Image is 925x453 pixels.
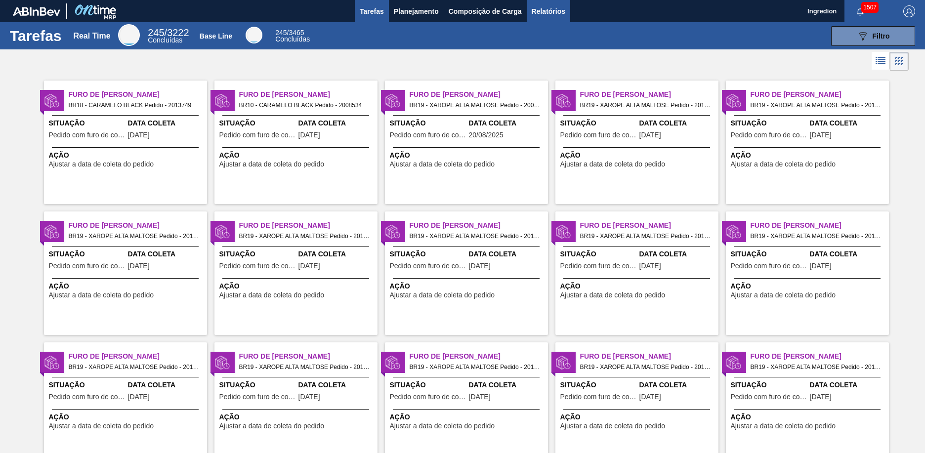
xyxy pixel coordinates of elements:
[390,161,495,168] span: Ajustar a data de coleta do pedido
[239,362,370,372] span: BR19 - XAROPE ALTA MALTOSE Pedido - 2011897
[810,131,832,139] span: 24/08/2025
[49,150,205,161] span: Ação
[861,2,879,13] span: 1507
[298,131,320,139] span: 21/08/2025
[390,422,495,430] span: Ajustar a data de coleta do pedido
[560,262,637,270] span: Pedido com furo de coleta
[556,224,571,239] img: status
[394,5,439,17] span: Planejamento
[449,5,522,17] span: Composição de Carga
[810,380,886,390] span: Data Coleta
[890,52,909,71] div: Visão em Cards
[751,231,881,242] span: BR19 - XAROPE ALTA MALTOSE Pedido - 2013275
[49,262,126,270] span: Pedido com furo de coleta
[903,5,915,17] img: Logout
[275,29,287,37] span: 245
[73,32,110,41] div: Real Time
[385,224,400,239] img: status
[731,281,886,291] span: Ação
[639,380,716,390] span: Data Coleta
[751,100,881,111] span: BR19 - XAROPE ALTA MALTOSE Pedido - 2013277
[410,362,540,372] span: BR19 - XAROPE ALTA MALTOSE Pedido - 2013278
[385,93,400,108] img: status
[246,27,262,43] div: Base Line
[560,150,716,161] span: Ação
[69,100,199,111] span: BR18 - CARAMELO BLACK Pedido - 2013749
[298,262,320,270] span: 24/08/2025
[469,118,546,128] span: Data Coleta
[580,362,711,372] span: BR19 - XAROPE ALTA MALTOSE Pedido - 2013279
[49,118,126,128] span: Situação
[49,281,205,291] span: Ação
[148,29,189,43] div: Real Time
[390,281,546,291] span: Ação
[580,351,718,362] span: Furo de Coleta
[49,161,154,168] span: Ajustar a data de coleta do pedido
[275,29,304,37] span: / 3465
[219,161,325,168] span: Ajustar a data de coleta do pedido
[731,131,807,139] span: Pedido com furo de coleta
[148,27,164,38] span: 245
[215,93,230,108] img: status
[810,393,832,401] span: 25/08/2025
[410,220,548,231] span: Furo de Coleta
[580,100,711,111] span: BR19 - XAROPE ALTA MALTOSE Pedido - 2011886
[215,224,230,239] img: status
[390,412,546,422] span: Ação
[580,89,718,100] span: Furo de Coleta
[49,380,126,390] span: Situação
[469,380,546,390] span: Data Coleta
[128,131,150,139] span: 25/08/2025
[148,27,189,38] span: / 3222
[560,291,666,299] span: Ajustar a data de coleta do pedido
[49,291,154,299] span: Ajustar a data de coleta do pedido
[385,355,400,370] img: status
[810,249,886,259] span: Data Coleta
[118,24,140,46] div: Real Time
[844,4,876,18] button: Notificações
[410,100,540,111] span: BR19 - XAROPE ALTA MALTOSE Pedido - 2008317
[128,249,205,259] span: Data Coleta
[360,5,384,17] span: Tarefas
[219,412,375,422] span: Ação
[219,118,296,128] span: Situação
[731,118,807,128] span: Situação
[390,118,466,128] span: Situação
[560,131,637,139] span: Pedido com furo de coleta
[390,393,466,401] span: Pedido com furo de coleta
[810,262,832,270] span: 24/08/2025
[731,380,807,390] span: Situação
[469,262,491,270] span: 23/08/2025
[469,131,504,139] span: 20/08/2025
[13,7,60,16] img: TNhmsLtSVTkK8tSr43FrP2fwEKptu5GPRR3wAAAABJRU5ErkJggg==
[560,412,716,422] span: Ação
[128,393,150,401] span: 24/08/2025
[49,422,154,430] span: Ajustar a data de coleta do pedido
[69,89,207,100] span: Furo de Coleta
[239,100,370,111] span: BR10 - CARAMELO BLACK Pedido - 2008534
[639,131,661,139] span: 22/08/2025
[560,422,666,430] span: Ajustar a data de coleta do pedido
[219,249,296,259] span: Situação
[390,380,466,390] span: Situação
[215,355,230,370] img: status
[560,249,637,259] span: Situação
[219,262,296,270] span: Pedido com furo de coleta
[219,281,375,291] span: Ação
[128,118,205,128] span: Data Coleta
[731,262,807,270] span: Pedido com furo de coleta
[731,393,807,401] span: Pedido com furo de coleta
[560,393,637,401] span: Pedido com furo de coleta
[390,249,466,259] span: Situação
[731,161,836,168] span: Ajustar a data de coleta do pedido
[731,422,836,430] span: Ajustar a data de coleta do pedido
[639,118,716,128] span: Data Coleta
[410,231,540,242] span: BR19 - XAROPE ALTA MALTOSE Pedido - 2013271
[69,362,199,372] span: BR19 - XAROPE ALTA MALTOSE Pedido - 2013276
[639,393,661,401] span: 24/08/2025
[390,291,495,299] span: Ajustar a data de coleta do pedido
[580,220,718,231] span: Furo de Coleta
[49,249,126,259] span: Situação
[219,291,325,299] span: Ajustar a data de coleta do pedido
[751,89,889,100] span: Furo de Coleta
